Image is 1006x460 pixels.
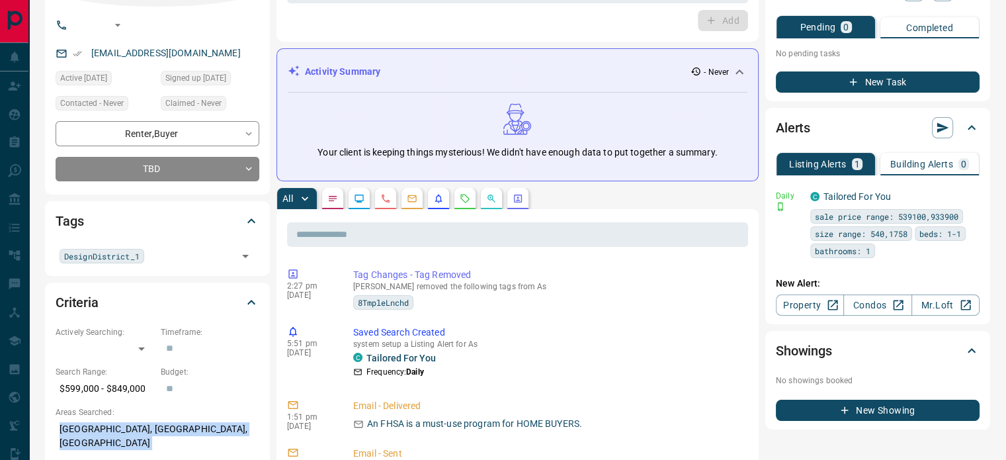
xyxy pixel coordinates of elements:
span: Claimed - Never [165,97,222,110]
p: No showings booked [776,375,980,387]
p: [DATE] [287,291,333,300]
div: Activity Summary- Never [288,60,747,84]
a: Condos [843,295,911,316]
p: Activity Summary [305,65,380,79]
button: New Task [776,71,980,93]
h2: Tags [56,210,83,232]
span: Contacted - Never [60,97,124,110]
button: Open [236,247,255,265]
div: condos.ca [810,192,819,201]
div: Tags [56,205,259,237]
span: Active [DATE] [60,71,107,85]
p: Search Range: [56,366,154,378]
p: New Alert: [776,277,980,291]
p: Budget: [161,366,259,378]
p: Completed [906,23,953,32]
svg: Opportunities [486,193,497,204]
p: Frequency: [366,366,424,378]
p: Tag Changes - Tag Removed [353,268,743,282]
p: No pending tasks [776,44,980,64]
span: size range: 540,1758 [815,227,907,240]
p: Daily [776,190,802,202]
p: Timeframe: [161,326,259,338]
a: [EMAIL_ADDRESS][DOMAIN_NAME] [91,48,241,58]
p: 1 [855,160,860,169]
p: Building Alerts [890,160,953,169]
div: Showings [776,335,980,367]
svg: Listing Alerts [433,193,444,204]
button: New Showing [776,400,980,421]
p: Areas Searched: [56,406,259,418]
p: [PERSON_NAME] removed the following tags from As [353,282,743,291]
div: condos.ca [353,353,362,362]
div: TBD [56,157,259,181]
p: 2:27 pm [287,281,333,291]
div: Alerts [776,112,980,144]
span: beds: 1-1 [919,227,961,240]
svg: Emails [407,193,417,204]
div: Sun Jan 02 2022 [56,71,154,89]
p: Listing Alerts [789,160,847,169]
p: Saved Search Created [353,326,743,340]
span: DesignDistrict_1 [64,250,140,263]
div: Criteria [56,287,259,318]
p: [GEOGRAPHIC_DATA], [GEOGRAPHIC_DATA], [GEOGRAPHIC_DATA] [56,418,259,454]
a: Mr.Loft [911,295,980,316]
a: Tailored For You [823,191,891,202]
p: system setup a Listing Alert for As [353,340,743,349]
p: 0 [843,23,849,32]
span: 8TmpleLnchd [358,296,409,309]
h2: Showings [776,340,832,361]
svg: Calls [380,193,391,204]
p: Your client is keeping things mysterious! We didn't have enough data to put together a summary. [317,146,717,160]
p: 0 [961,160,966,169]
svg: Requests [460,193,470,204]
h2: Alerts [776,117,810,138]
p: [DATE] [287,422,333,431]
button: Open [110,17,126,33]
p: 5:51 pm [287,339,333,348]
p: [DATE] [287,348,333,357]
svg: Push Notification Only [776,202,785,211]
p: All [282,194,293,203]
a: Property [776,295,844,316]
svg: Agent Actions [513,193,523,204]
p: $599,000 - $849,000 [56,378,154,400]
svg: Lead Browsing Activity [354,193,364,204]
span: Signed up [DATE] [165,71,226,85]
div: Tue May 15 2012 [161,71,259,89]
p: Actively Searching: [56,326,154,338]
a: Tailored For You [366,353,436,363]
div: Renter , Buyer [56,121,259,146]
span: sale price range: 539100,933900 [815,210,958,223]
svg: Notes [327,193,338,204]
svg: Email Verified [73,49,82,58]
p: Pending [800,23,835,32]
span: bathrooms: 1 [815,244,870,257]
p: 1:51 pm [287,412,333,422]
p: Email - Delivered [353,399,743,413]
h2: Criteria [56,292,99,313]
strong: Daily [406,367,424,377]
p: - Never [704,66,729,78]
p: An FHSA is a must-use program for HOME BUYERS. [367,417,582,431]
